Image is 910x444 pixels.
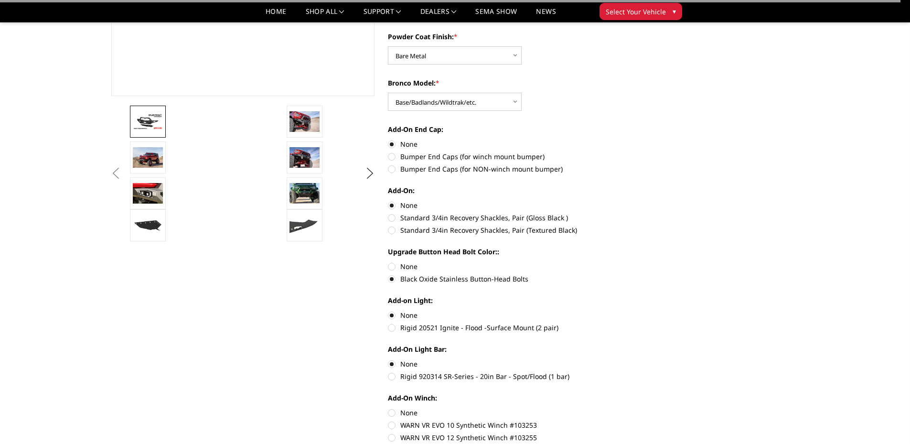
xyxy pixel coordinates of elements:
[306,8,344,22] a: shop all
[606,7,666,17] span: Select Your Vehicle
[388,247,652,257] label: Upgrade Button Head Bolt Color::
[536,8,556,22] a: News
[388,323,652,333] label: Rigid 20521 Ignite - Flood -Surface Mount (2 pair)
[600,3,682,20] button: Select Your Vehicle
[133,183,163,203] img: Relocates Front Parking Sensors & Accepts Rigid LED Lights Ignite Series
[388,393,652,403] label: Add-On Winch:
[388,295,652,305] label: Add-on Light:
[388,164,652,174] label: Bumper End Caps (for NON-winch mount bumper)
[388,200,652,210] label: None
[388,359,652,369] label: None
[289,111,320,131] img: Bronco Baja Front (winch mount)
[388,32,652,42] label: Powder Coat Finish:
[388,274,652,284] label: Black Oxide Stainless Button-Head Bolts
[289,183,320,203] img: Bronco Baja Front (winch mount)
[363,166,377,181] button: Next
[289,147,320,167] img: Bronco Baja Front (winch mount)
[420,8,457,22] a: Dealers
[475,8,517,22] a: SEMA Show
[388,213,652,223] label: Standard 3/4in Recovery Shackles, Pair (Gloss Black )
[364,8,401,22] a: Support
[266,8,286,22] a: Home
[388,261,652,271] label: None
[388,433,652,443] label: WARN VR EVO 12 Synthetic Winch #103255
[388,371,652,381] label: Rigid 920314 SR-Series - 20in Bar - Spot/Flood (1 bar)
[289,217,320,234] img: Bolt-on end cap. Widens your Bronco bumper to match the factory fender flares.
[388,408,652,418] label: None
[388,344,652,354] label: Add-On Light Bar:
[388,78,652,88] label: Bronco Model:
[133,217,163,234] img: Reinforced Steel Bolt-On Skid Plate, included with all purchases
[388,310,652,320] label: None
[133,147,163,167] img: Bronco Baja Front (winch mount)
[388,124,652,134] label: Add-On End Cap:
[388,225,652,235] label: Standard 3/4in Recovery Shackles, Pair (Textured Black)
[133,113,163,130] img: Bodyguard Ford Bronco
[673,6,676,16] span: ▾
[388,185,652,195] label: Add-On:
[109,166,123,181] button: Previous
[388,152,652,162] label: Bumper End Caps (for winch mount bumper)
[388,139,652,149] label: None
[388,420,652,430] label: WARN VR EVO 10 Synthetic Winch #103253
